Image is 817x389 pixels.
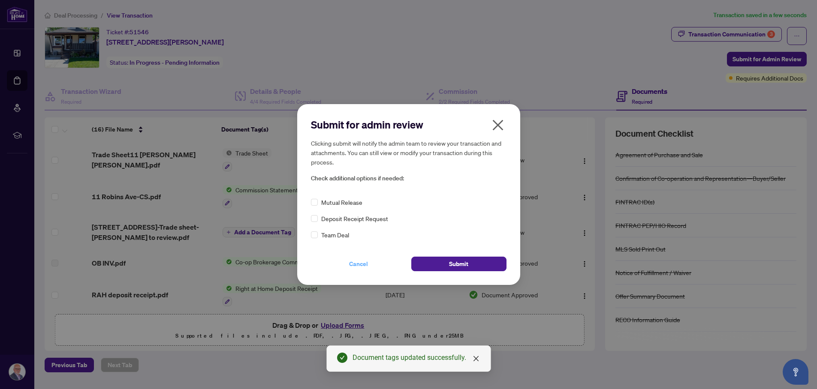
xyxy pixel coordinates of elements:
span: Check additional options if needed: [311,174,506,183]
span: Submit [449,257,468,271]
span: Cancel [349,257,368,271]
span: Deposit Receipt Request [321,214,388,223]
span: close [473,355,479,362]
button: Open asap [783,359,808,385]
span: check-circle [337,353,347,363]
a: Close [471,354,481,363]
span: Mutual Release [321,197,362,207]
span: Team Deal [321,230,349,239]
h5: Clicking submit will notify the admin team to review your transaction and attachments. You can st... [311,138,506,167]
button: Submit [411,257,506,271]
div: Document tags updated successfully. [353,353,480,363]
button: Cancel [311,257,406,271]
span: close [491,118,505,132]
h2: Submit for admin review [311,118,506,132]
